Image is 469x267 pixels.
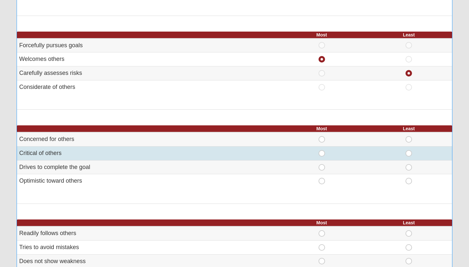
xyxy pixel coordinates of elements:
[17,240,278,254] td: Tries to avoid mistakes
[365,125,452,132] th: Least
[17,160,278,174] td: Drives to complete the goal
[17,80,278,94] td: Considerate of others
[17,38,278,52] td: Forcefully pursues goals
[17,52,278,66] td: Welcomes others
[365,32,452,38] th: Least
[17,66,278,80] td: Carefully assesses risks
[17,226,278,240] td: Readily follows others
[278,32,365,38] th: Most
[365,219,452,226] th: Least
[17,174,278,188] td: Optimistic toward others
[278,219,365,226] th: Most
[17,132,278,146] td: Concerned for others
[278,125,365,132] th: Most
[17,147,278,161] td: Critical of others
